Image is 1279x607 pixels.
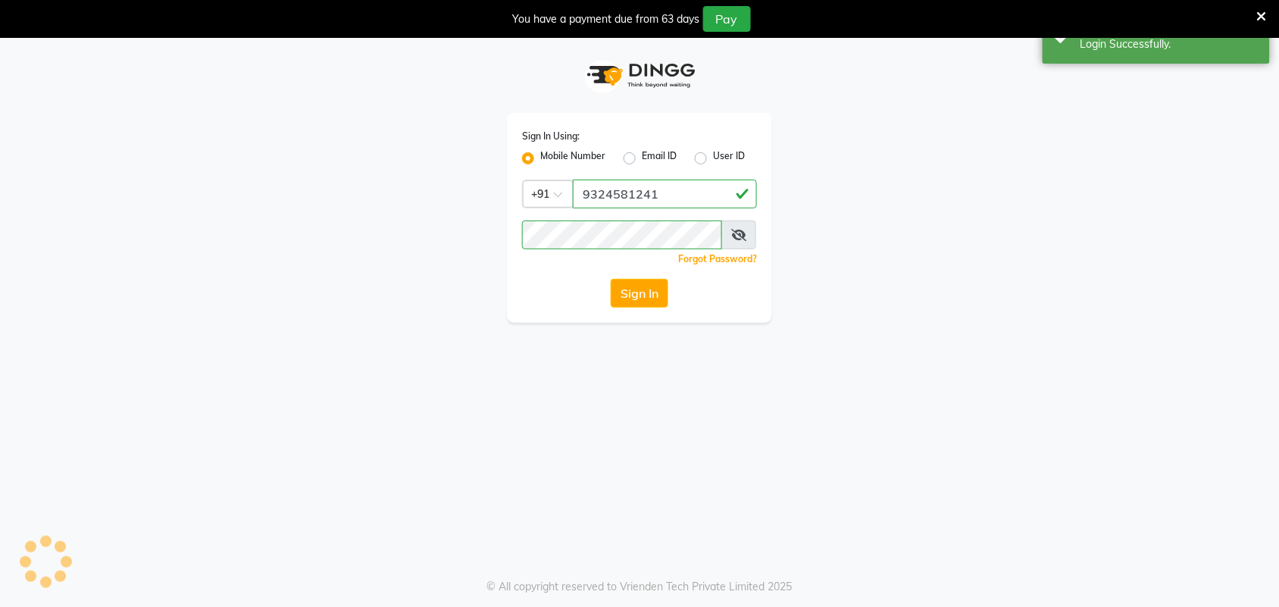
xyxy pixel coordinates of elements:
label: Email ID [642,149,677,167]
div: Login Successfully. [1080,36,1259,52]
input: Username [522,221,722,249]
button: Sign In [611,279,668,308]
label: Mobile Number [540,149,605,167]
div: You have a payment due from 63 days [513,11,700,27]
a: Forgot Password? [678,253,757,264]
label: User ID [713,149,745,167]
img: logo1.svg [579,53,700,98]
input: Username [573,180,757,208]
button: Pay [703,6,751,32]
label: Sign In Using: [522,130,580,143]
